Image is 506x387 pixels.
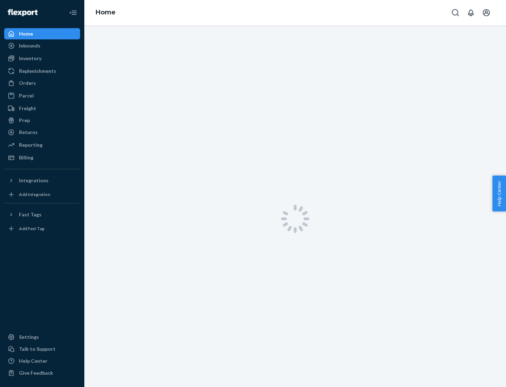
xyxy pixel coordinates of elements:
button: Give Feedback [4,367,80,379]
a: Talk to Support [4,343,80,355]
button: Open Search Box [448,6,462,20]
div: Add Integration [19,191,50,197]
a: Settings [4,331,80,343]
div: Orders [19,80,36,87]
div: Inventory [19,55,41,62]
button: Close Navigation [66,6,80,20]
a: Orders [4,77,80,89]
button: Integrations [4,175,80,186]
button: Fast Tags [4,209,80,220]
button: Open account menu [479,6,493,20]
div: Give Feedback [19,369,53,376]
div: Settings [19,334,39,341]
a: Add Fast Tag [4,223,80,234]
img: Flexport logo [8,9,38,16]
a: Home [4,28,80,39]
div: Home [19,30,33,37]
a: Replenishments [4,65,80,77]
div: Integrations [19,177,48,184]
div: Parcel [19,92,34,99]
a: Freight [4,103,80,114]
div: Prep [19,117,30,124]
div: Reporting [19,141,43,148]
div: Help Center [19,357,47,364]
a: Home [96,8,116,16]
a: Parcel [4,90,80,101]
div: Billing [19,154,33,161]
a: Inbounds [4,40,80,51]
a: Add Integration [4,189,80,200]
a: Billing [4,152,80,163]
a: Returns [4,127,80,138]
ol: breadcrumbs [90,2,121,23]
div: Replenishments [19,68,56,75]
div: Add Fast Tag [19,226,44,231]
button: Open notifications [464,6,478,20]
a: Reporting [4,139,80,151]
a: Help Center [4,355,80,367]
div: Returns [19,129,38,136]
div: Freight [19,105,36,112]
div: Talk to Support [19,345,56,353]
button: Help Center [492,176,506,211]
a: Inventory [4,53,80,64]
a: Prep [4,115,80,126]
div: Inbounds [19,42,40,49]
div: Fast Tags [19,211,41,218]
